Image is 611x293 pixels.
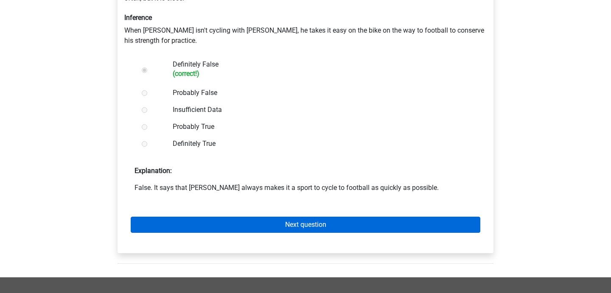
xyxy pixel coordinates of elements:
[173,139,466,149] label: Definitely True
[173,88,466,98] label: Probably False
[135,183,476,193] p: False. It says that [PERSON_NAME] always makes it a sport to cycle to football as quickly as poss...
[173,59,466,78] label: Definitely False
[131,217,480,233] a: Next question
[173,122,466,132] label: Probably True
[173,105,466,115] label: Insufficient Data
[124,14,487,22] h6: Inference
[173,70,466,78] h6: (correct!)
[135,167,172,175] strong: Explanation:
